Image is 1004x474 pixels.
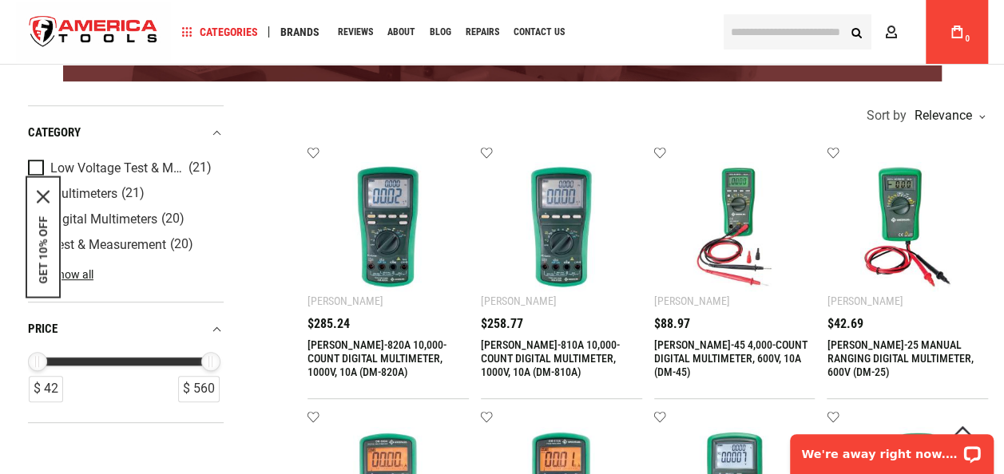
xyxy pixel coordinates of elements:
[338,27,373,37] span: Reviews
[50,161,185,176] span: Low Voltage Test & Measurement
[481,318,523,330] span: $258.77
[188,161,212,175] span: (21)
[843,162,972,291] img: GREENLEE DM-25 MANUAL RANGING DIGITAL MULTIMETER, 600V (DM-25)
[161,212,185,226] span: (20)
[827,318,863,330] span: $42.69
[827,294,903,307] div: [PERSON_NAME]
[466,27,499,37] span: Repairs
[28,268,93,281] a: Show all
[16,2,171,62] a: store logo
[654,318,690,330] span: $88.97
[780,424,1004,474] iframe: LiveChat chat widget
[28,236,220,254] a: Test & Measurement (20)
[430,27,451,37] span: Blog
[16,2,171,62] img: America Tools
[29,376,63,402] div: $ 42
[28,318,224,340] div: price
[28,105,224,423] div: Product Filters
[458,22,506,43] a: Repairs
[50,238,166,252] span: Test & Measurement
[308,294,383,307] div: [PERSON_NAME]
[28,211,220,228] a: Digital Multimeters (20)
[28,160,220,177] a: Low Voltage Test & Measurement (21)
[514,27,565,37] span: Contact Us
[965,34,970,43] span: 0
[827,338,973,378] a: [PERSON_NAME]-25 MANUAL RANGING DIGITAL MULTIMETER, 600V (DM-25)
[28,122,224,144] div: category
[331,22,380,43] a: Reviews
[380,22,423,43] a: About
[50,187,117,201] span: Multimeters
[170,238,193,251] span: (20)
[423,22,458,43] a: Blog
[497,162,626,291] img: GREENLEE DM-810A 10,000-COUNT DIGITAL MULTIMETER, 1000V, 10A (DM-810A)
[387,27,415,37] span: About
[841,17,871,47] button: Search
[481,294,557,307] div: [PERSON_NAME]
[280,26,319,38] span: Brands
[308,318,350,330] span: $285.24
[308,338,446,378] a: [PERSON_NAME]-820A 10,000-COUNT DIGITAL MULTIMETER, 1000V, 10A (DM-820A)
[481,338,620,378] a: [PERSON_NAME]-810A 10,000-COUNT DIGITAL MULTIMETER, 1000V, 10A (DM-810A)
[867,109,907,122] span: Sort by
[37,191,50,203] button: Close
[654,294,730,307] div: [PERSON_NAME]
[506,22,572,43] a: Contact Us
[273,22,327,43] a: Brands
[121,187,145,200] span: (21)
[50,212,157,227] span: Digital Multimeters
[911,109,984,122] div: Relevance
[174,22,265,43] a: Categories
[670,162,800,291] img: GREENLEE DM-45 4,000-COUNT DIGITAL MULTIMETER, 600V, 10A (DM-45)
[37,216,50,284] button: GET 10% OFF
[323,162,453,291] img: GREENLEE DM-820A 10,000-COUNT DIGITAL MULTIMETER, 1000V, 10A (DM-820A)
[181,26,258,38] span: Categories
[178,376,220,402] div: $ 560
[37,191,50,203] svg: close icon
[654,338,808,378] a: [PERSON_NAME]-45 4,000-COUNT DIGITAL MULTIMETER, 600V, 10A (DM-45)
[28,185,220,203] a: Multimeters (21)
